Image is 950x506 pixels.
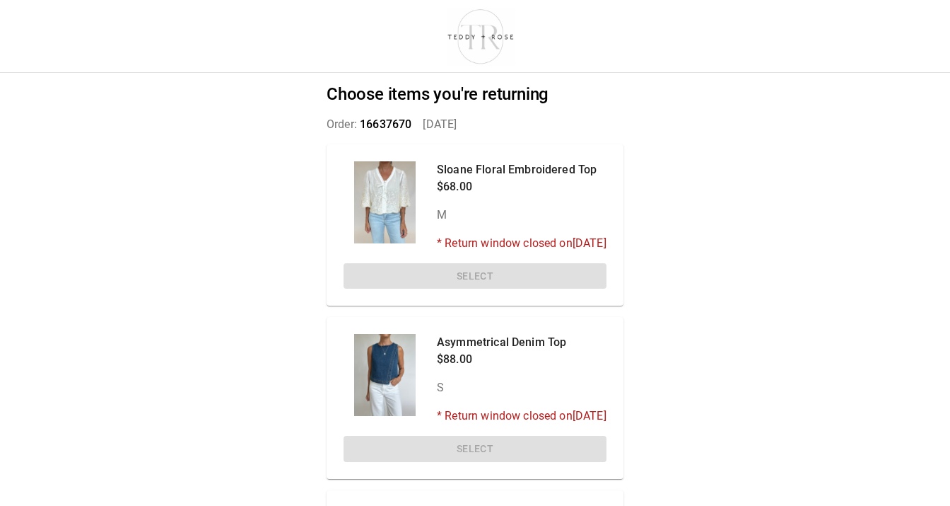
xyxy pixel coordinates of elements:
[437,207,606,224] p: M
[327,84,623,105] h2: Choose items you're returning
[441,6,521,67] img: shop-teddyrose.myshopify.com-d93983e8-e25b-478f-b32e-9430bef33fdd
[437,379,606,396] p: S
[437,408,606,425] p: * Return window closed on [DATE]
[437,334,606,351] p: Asymmetrical Denim Top
[360,117,411,131] span: 16637670
[437,161,606,178] p: Sloane Floral Embroidered Top
[437,178,606,195] p: $68.00
[327,116,623,133] p: Order: [DATE]
[437,235,606,252] p: * Return window closed on [DATE]
[437,351,606,368] p: $88.00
